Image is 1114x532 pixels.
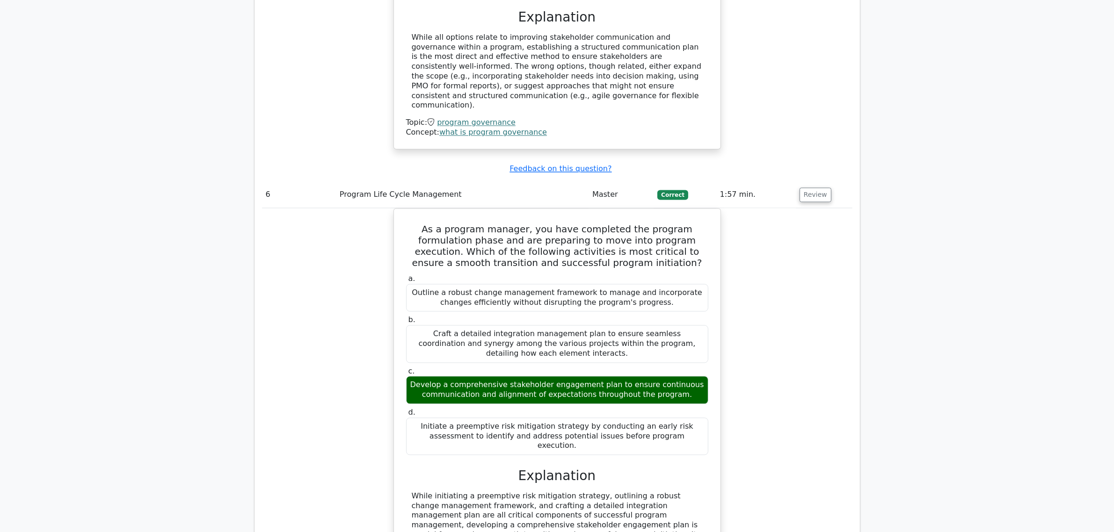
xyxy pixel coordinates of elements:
[406,284,708,312] div: Outline a robust change management framework to manage and incorporate changes efficiently withou...
[406,376,708,404] div: Develop a comprehensive stakeholder engagement plan to ensure continuous communication and alignm...
[510,164,612,173] a: Feedback on this question?
[408,274,415,283] span: a.
[262,181,336,208] td: 6
[408,315,415,324] span: b.
[716,181,796,208] td: 1:57 min.
[439,128,547,137] a: what is program governance
[336,181,589,208] td: Program Life Cycle Management
[406,325,708,362] div: Craft a detailed integration management plan to ensure seamless coordination and synergy among th...
[800,187,831,202] button: Review
[406,417,708,455] div: Initiate a preemptive risk mitigation strategy by conducting an early risk assessment to identify...
[412,468,703,484] h3: Explanation
[408,408,415,417] span: d.
[406,118,708,128] div: Topic:
[437,118,516,127] a: program governance
[412,33,703,110] div: While all options relate to improving stakeholder communication and governance within a program, ...
[405,223,709,268] h5: As a program manager, you have completed the program formulation phase and are preparing to move ...
[657,190,688,199] span: Correct
[412,9,703,25] h3: Explanation
[589,181,654,208] td: Master
[408,367,415,375] span: c.
[406,128,708,137] div: Concept:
